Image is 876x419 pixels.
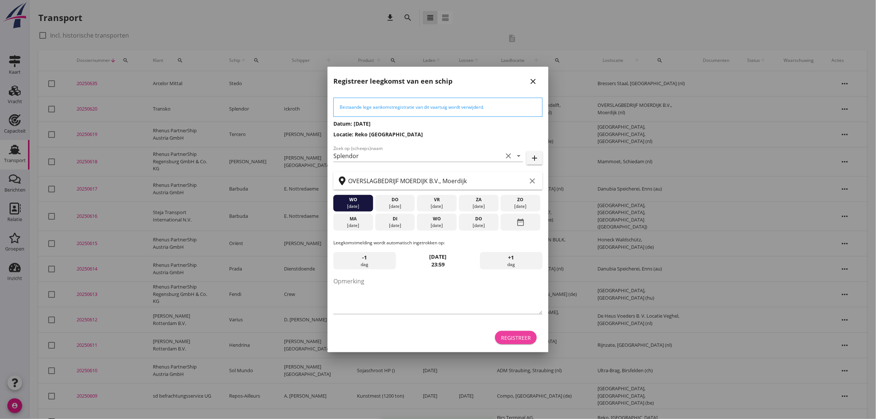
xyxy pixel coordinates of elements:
div: [DATE] [419,222,455,229]
input: Zoek op (scheeps)naam [333,150,502,162]
div: ma [335,216,371,222]
div: do [461,216,497,222]
p: Leegkomstmelding wordt automatisch ingetrokken op: [333,240,543,246]
div: wo [419,216,455,222]
div: Registreer [501,334,531,342]
div: Bestaande lege aankomstregistratie van dit vaartuig wordt verwijderd. [340,104,536,111]
div: [DATE] [335,222,371,229]
h3: Locatie: Reko [GEOGRAPHIC_DATA] [333,130,543,138]
div: do [377,196,413,203]
div: zo [502,196,539,203]
i: close [529,77,537,86]
i: clear [504,151,513,160]
i: arrow_drop_down [514,151,523,160]
div: [DATE] [377,203,413,210]
strong: [DATE] [430,253,447,260]
div: za [461,196,497,203]
div: wo [335,196,371,203]
div: di [377,216,413,222]
button: Registreer [495,331,537,344]
span: -1 [362,254,367,262]
span: +1 [508,254,514,262]
i: clear [528,177,537,185]
input: Zoek op terminal of plaats [348,175,526,187]
h2: Registreer leegkomst van een schip [333,76,452,86]
div: [DATE] [335,203,371,210]
div: [DATE] [461,222,497,229]
textarea: Opmerking [333,275,543,314]
div: [DATE] [419,203,455,210]
i: date_range [516,216,525,229]
strong: 23:59 [431,261,445,268]
div: [DATE] [461,203,497,210]
div: [DATE] [502,203,539,210]
div: dag [333,252,396,270]
div: dag [480,252,543,270]
i: add [530,154,539,163]
div: [DATE] [377,222,413,229]
div: vr [419,196,455,203]
h3: Datum: [DATE] [333,120,543,128]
